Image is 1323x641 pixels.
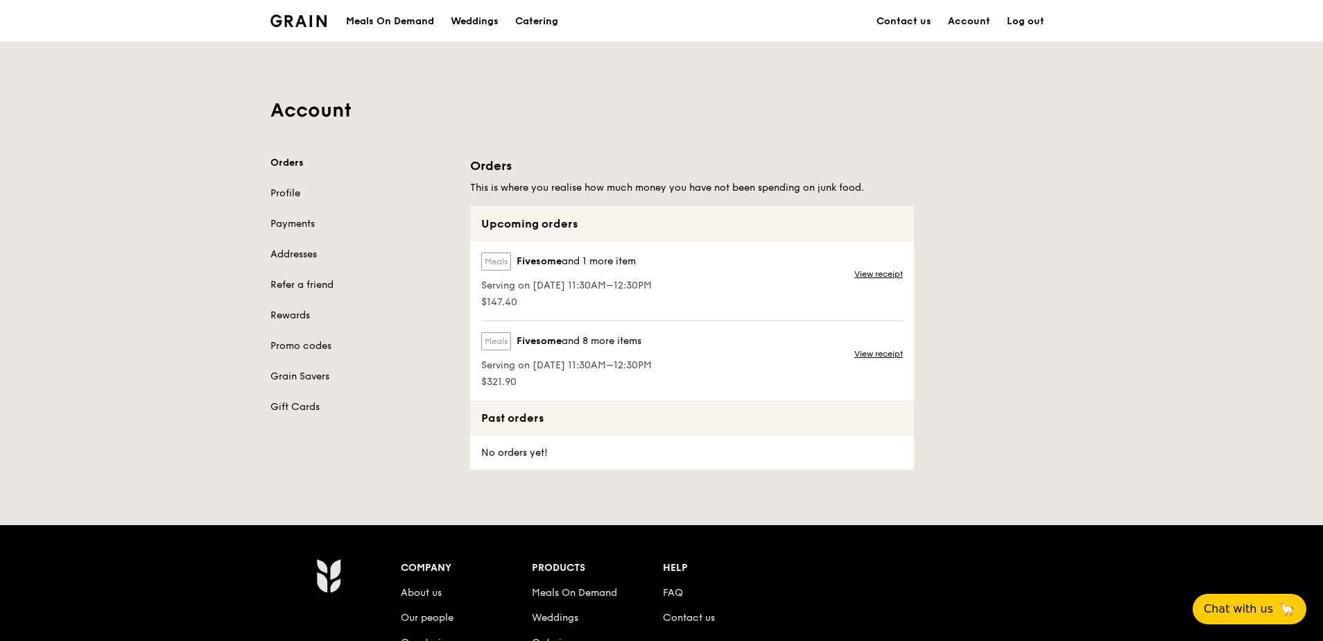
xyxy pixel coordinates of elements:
[270,400,453,414] a: Gift Cards
[854,268,903,280] a: View receipt
[270,248,453,262] a: Addresses
[481,279,652,293] span: Serving on [DATE] 11:30AM–12:30PM
[316,558,340,593] img: Grain
[401,587,442,599] a: About us
[270,98,1053,123] h1: Account
[562,335,641,347] span: and 8 more items
[532,558,663,578] div: Products
[270,309,453,323] a: Rewards
[481,332,511,350] label: Meals
[1204,601,1273,617] span: Chat with us
[562,255,636,267] span: and 1 more item
[270,156,453,170] a: Orders
[270,278,453,292] a: Refer a friend
[270,187,453,200] a: Profile
[470,206,914,241] div: Upcoming orders
[663,612,715,624] a: Contact us
[854,348,903,359] a: View receipt
[517,334,562,348] span: Fivesome
[451,1,499,42] div: Weddings
[1193,594,1306,624] button: Chat with us🦙
[940,1,998,42] a: Account
[517,255,562,268] span: Fivesome
[507,1,567,42] a: Catering
[515,1,558,42] div: Catering
[532,612,578,624] a: Weddings
[270,370,453,384] a: Grain Savers
[868,1,940,42] a: Contact us
[470,156,914,176] h1: Orders
[1279,601,1295,617] span: 🦙
[346,1,434,42] div: Meals On Demand
[998,1,1053,42] a: Log out
[481,296,652,309] span: $147.40
[270,217,453,231] a: Payments
[442,1,507,42] a: Weddings
[532,587,617,599] a: Meals On Demand
[401,612,453,624] a: Our people
[470,400,914,436] div: Past orders
[470,436,556,470] div: No orders yet!
[270,339,453,353] a: Promo codes
[663,558,794,578] div: Help
[470,181,914,195] h5: This is where you realise how much money you have not been spending on junk food.
[270,15,327,27] img: Grain
[481,253,511,271] label: Meals
[663,587,683,599] a: FAQ
[481,375,652,389] span: $321.90
[481,359,652,373] span: Serving on [DATE] 11:30AM–12:30PM
[401,558,532,578] div: Company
